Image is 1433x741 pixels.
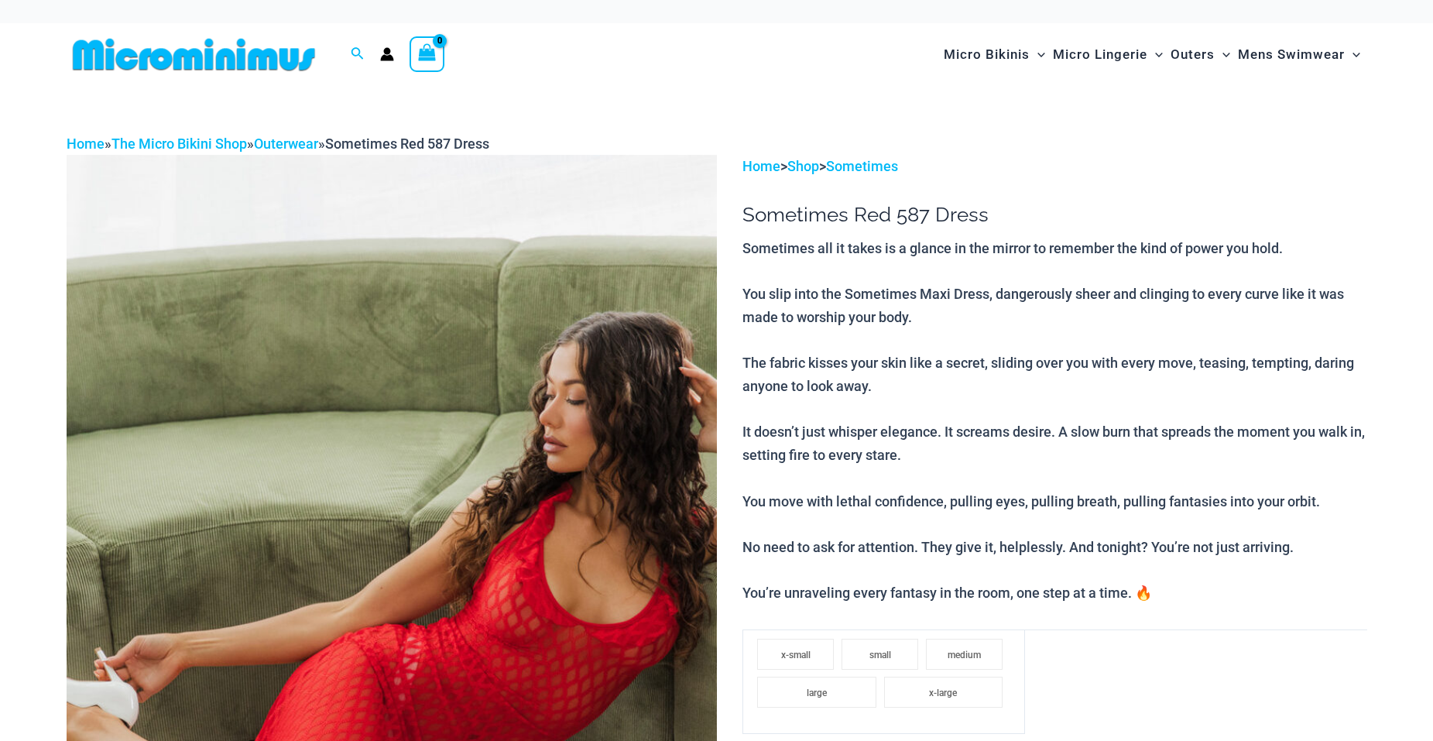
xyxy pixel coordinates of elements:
span: Menu Toggle [1215,35,1230,74]
li: large [757,677,876,708]
a: OutersMenu ToggleMenu Toggle [1167,31,1234,78]
span: medium [948,650,981,660]
span: x-large [929,688,957,698]
span: Sometimes Red 587 Dress [325,136,489,152]
span: Micro Lingerie [1053,35,1147,74]
h1: Sometimes Red 587 Dress [742,203,1366,227]
a: Mens SwimwearMenu ToggleMenu Toggle [1234,31,1364,78]
span: small [869,650,891,660]
span: Mens Swimwear [1238,35,1345,74]
li: x-small [757,639,834,670]
span: Menu Toggle [1345,35,1360,74]
span: x-small [781,650,811,660]
span: Menu Toggle [1030,35,1045,74]
p: > > [742,155,1366,178]
a: Account icon link [380,47,394,61]
span: » » » [67,136,489,152]
li: small [842,639,918,670]
p: Sometimes all it takes is a glance in the mirror to remember the kind of power you hold. You slip... [742,237,1366,605]
a: Home [742,158,780,174]
a: Micro BikinisMenu ToggleMenu Toggle [940,31,1049,78]
span: Micro Bikinis [944,35,1030,74]
li: x-large [884,677,1003,708]
a: The Micro Bikini Shop [111,136,247,152]
a: Micro LingerieMenu ToggleMenu Toggle [1049,31,1167,78]
a: Sometimes [826,158,898,174]
nav: Site Navigation [938,29,1367,81]
a: View Shopping Cart, empty [410,36,445,72]
span: Outers [1171,35,1215,74]
span: Menu Toggle [1147,35,1163,74]
a: Outerwear [254,136,318,152]
li: medium [926,639,1003,670]
span: large [807,688,827,698]
a: Shop [787,158,819,174]
a: Home [67,136,105,152]
a: Search icon link [351,45,365,64]
img: MM SHOP LOGO FLAT [67,37,321,72]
